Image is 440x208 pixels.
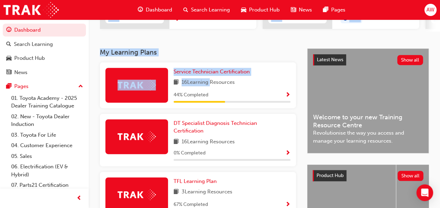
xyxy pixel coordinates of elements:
[313,54,423,65] a: Latest NewsShow all
[249,6,280,14] span: Product Hub
[3,38,86,51] a: Search Learning
[182,138,235,146] span: 16 Learning Resources
[3,24,86,37] a: Dashboard
[331,6,345,14] span: Pages
[6,55,11,62] span: car-icon
[174,188,179,197] span: book-icon
[146,6,172,14] span: Dashboard
[3,80,86,93] button: Pages
[3,22,86,80] button: DashboardSearch LearningProduct HubNews
[285,202,290,208] span: Show Progress
[317,173,344,178] span: Product Hub
[416,184,433,201] div: Open Intercom Messenger
[77,194,82,203] span: prev-icon
[8,151,86,162] a: 05. Sales
[6,27,11,33] span: guage-icon
[174,138,179,146] span: book-icon
[8,111,86,130] a: 02. New - Toyota Dealer Induction
[174,68,253,76] a: Service Technician Certification
[241,6,246,14] span: car-icon
[318,3,351,17] a: pages-iconPages
[3,52,86,65] a: Product Hub
[132,3,178,17] a: guage-iconDashboard
[174,91,208,99] span: 44 % Completed
[285,150,290,157] span: Show Progress
[285,92,290,98] span: Show Progress
[118,189,156,200] img: Trak
[174,149,206,157] span: 0 % Completed
[191,6,230,14] span: Search Learning
[285,91,290,99] button: Show Progress
[235,3,285,17] a: car-iconProduct Hub
[313,113,423,129] span: Welcome to your new Training Resource Centre
[313,170,423,181] a: Product HubShow all
[174,177,219,185] a: TFL Learning Plan
[285,149,290,158] button: Show Progress
[313,129,423,145] span: Revolutionise the way you access and manage your learning resources.
[317,57,343,63] span: Latest News
[14,54,45,62] div: Product Hub
[182,188,232,197] span: 3 Learning Resources
[174,119,290,135] a: DT Specialist Diagnosis Technician Certification
[8,161,86,180] a: 06. Electrification (EV & Hybrid)
[8,130,86,141] a: 03. Toyota For Life
[8,180,86,191] a: 07. Parts21 Certification
[175,16,180,23] span: next-icon
[424,4,437,16] button: AW
[178,3,235,17] a: search-iconSearch Learning
[363,15,369,21] span: next-icon
[174,178,217,184] span: TFL Learning Plan
[174,120,257,134] span: DT Specialist Diagnosis Technician Certification
[138,6,143,14] span: guage-icon
[3,66,86,79] a: News
[78,82,83,91] span: up-icon
[183,6,188,14] span: search-icon
[6,83,11,90] span: pages-icon
[6,41,11,48] span: search-icon
[323,6,328,14] span: pages-icon
[174,78,179,87] span: book-icon
[8,140,86,151] a: 04. Customer Experience
[182,78,235,87] span: 16 Learning Resources
[14,82,29,90] div: Pages
[299,6,312,14] span: News
[291,6,296,14] span: news-icon
[3,2,59,18] img: Trak
[398,171,424,181] button: Show all
[397,55,423,65] button: Show all
[100,48,296,56] h3: My Learning Plans
[14,69,27,77] div: News
[307,48,429,153] a: Latest NewsShow allWelcome to your new Training Resource CentreRevolutionise the way you access a...
[6,70,11,76] span: news-icon
[8,93,86,111] a: 01. Toyota Academy - 2025 Dealer Training Catalogue
[14,40,53,48] div: Search Learning
[118,131,156,142] img: Trak
[285,3,318,17] a: news-iconNews
[426,6,434,14] span: AW
[118,80,156,90] img: Trak
[174,69,250,75] span: Service Technician Certification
